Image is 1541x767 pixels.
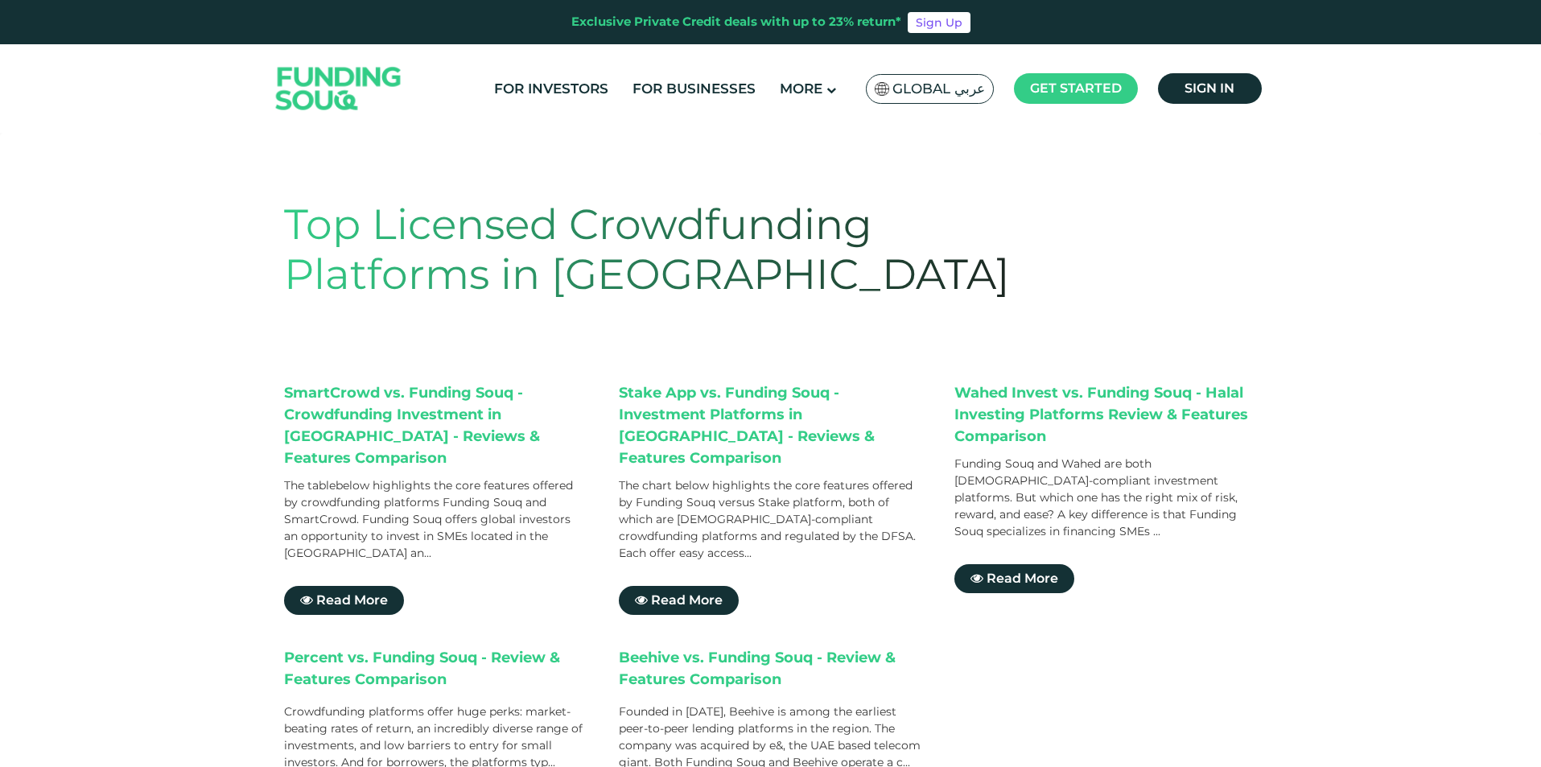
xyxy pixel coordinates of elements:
[628,76,760,102] a: For Businesses
[284,647,587,695] div: Percent vs. Funding Souq - Review & Features Comparison
[619,477,922,562] div: The chart below highlights the core features offered by Funding Souq versus Stake platform, both ...
[619,586,739,615] a: Read More
[284,477,587,562] div: The tablebelow highlights the core features offered by crowdfunding platforms Funding Souq and Sm...
[284,586,404,615] a: Read More
[1030,80,1122,96] span: Get started
[619,647,922,695] div: Beehive vs. Funding Souq - Review & Features Comparison
[875,82,889,96] img: SA Flag
[908,12,970,33] a: Sign Up
[1158,73,1262,104] a: Sign in
[284,382,587,469] div: SmartCrowd vs. Funding Souq - Crowdfunding Investment in [GEOGRAPHIC_DATA] - Reviews & Features C...
[316,592,388,608] span: Read More
[954,456,1258,540] div: Funding Souq and Wahed are both [DEMOGRAPHIC_DATA]-compliant investment platforms. But which one ...
[651,592,723,608] span: Read More
[619,382,922,469] div: Stake App vs. Funding Souq - Investment Platforms in [GEOGRAPHIC_DATA] - Reviews & Features Compa...
[1185,80,1234,96] span: Sign in
[987,571,1058,586] span: Read More
[571,13,901,31] div: Exclusive Private Credit deals with up to 23% return*
[954,382,1258,447] div: Wahed Invest vs. Funding Souq - Halal Investing Platforms Review & Features Comparison
[954,564,1074,593] a: Read More
[780,80,822,97] span: More
[284,200,1063,300] h1: Top Licensed Crowdfunding Platforms in [GEOGRAPHIC_DATA]
[490,76,612,102] a: For Investors
[892,80,985,98] span: Global عربي
[260,48,418,130] img: Logo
